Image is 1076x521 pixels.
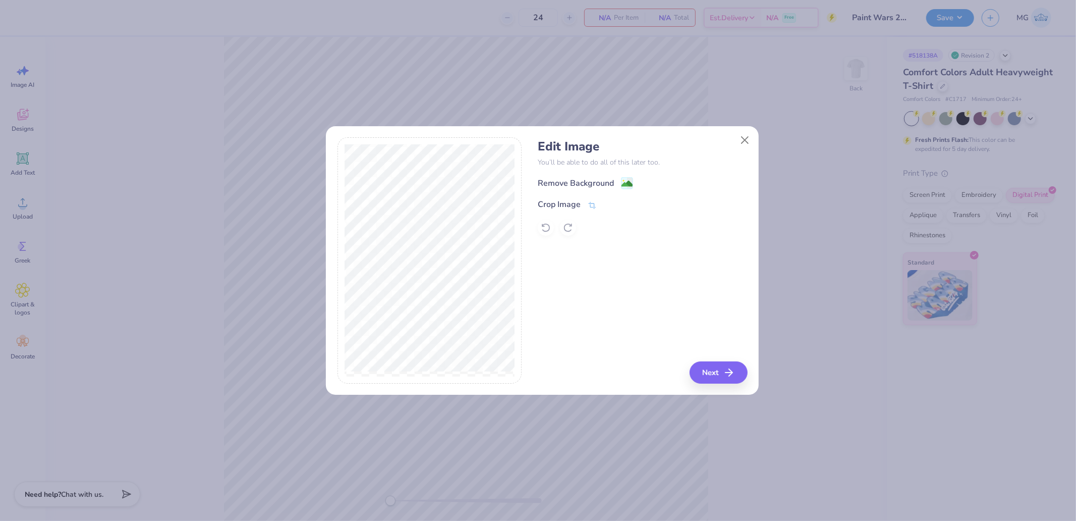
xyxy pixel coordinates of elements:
[735,130,755,149] button: Close
[538,198,581,211] div: Crop Image
[690,361,748,384] button: Next
[538,157,747,168] p: You’ll be able to do all of this later too.
[538,139,747,154] h4: Edit Image
[538,177,614,189] div: Remove Background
